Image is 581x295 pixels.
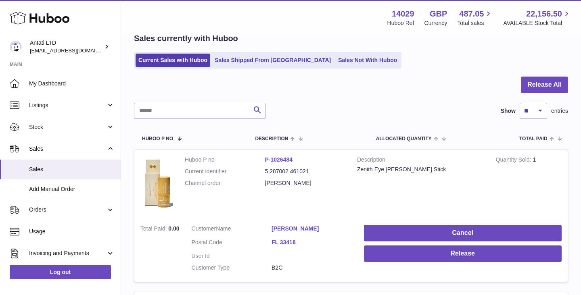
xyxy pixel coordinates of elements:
[364,225,562,241] button: Cancel
[30,39,102,54] div: Antati LTD
[212,54,334,67] a: Sales Shipped From [GEOGRAPHIC_DATA]
[29,206,106,214] span: Orders
[185,156,265,164] dt: Huboo P no
[140,156,173,211] img: 1735333045.png
[503,19,571,27] span: AVAILABLE Stock Total
[29,145,106,153] span: Sales
[272,225,352,233] a: [PERSON_NAME]
[192,225,272,235] dt: Name
[503,8,571,27] a: 22,156.50 AVAILABLE Stock Total
[457,8,493,27] a: 487.05 Total sales
[29,228,115,235] span: Usage
[136,54,210,67] a: Current Sales with Huboo
[192,252,272,260] dt: User Id
[272,239,352,246] a: FL 33418
[265,168,345,175] dd: 5 287002 461021
[459,8,484,19] span: 487.05
[424,19,447,27] div: Currency
[185,179,265,187] dt: Channel order
[501,107,516,115] label: Show
[357,156,484,166] strong: Description
[272,264,352,272] dd: B2C
[357,166,484,173] div: Zenith Eye [PERSON_NAME] Stick
[10,41,22,53] img: toufic@antatiskin.com
[29,185,115,193] span: Add Manual Order
[192,239,272,248] dt: Postal Code
[551,107,568,115] span: entries
[29,123,106,131] span: Stock
[30,47,119,54] span: [EMAIL_ADDRESS][DOMAIN_NAME]
[496,156,533,165] strong: Quantity Sold
[457,19,493,27] span: Total sales
[490,150,568,219] td: 1
[335,54,400,67] a: Sales Not With Huboo
[255,136,288,141] span: Description
[10,265,111,279] a: Log out
[265,156,293,163] a: P-1026484
[29,166,115,173] span: Sales
[430,8,447,19] strong: GBP
[519,136,548,141] span: Total paid
[364,245,562,262] button: Release
[526,8,562,19] span: 22,156.50
[376,136,432,141] span: ALLOCATED Quantity
[142,136,173,141] span: Huboo P no
[29,102,106,109] span: Listings
[387,19,414,27] div: Huboo Ref
[140,225,168,234] strong: Total Paid
[192,225,216,232] span: Customer
[29,80,115,87] span: My Dashboard
[192,264,272,272] dt: Customer Type
[134,33,238,44] h2: Sales currently with Huboo
[29,249,106,257] span: Invoicing and Payments
[185,168,265,175] dt: Current identifier
[392,8,414,19] strong: 14029
[265,179,345,187] dd: [PERSON_NAME]
[168,225,179,232] span: 0.00
[521,77,568,93] button: Release All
